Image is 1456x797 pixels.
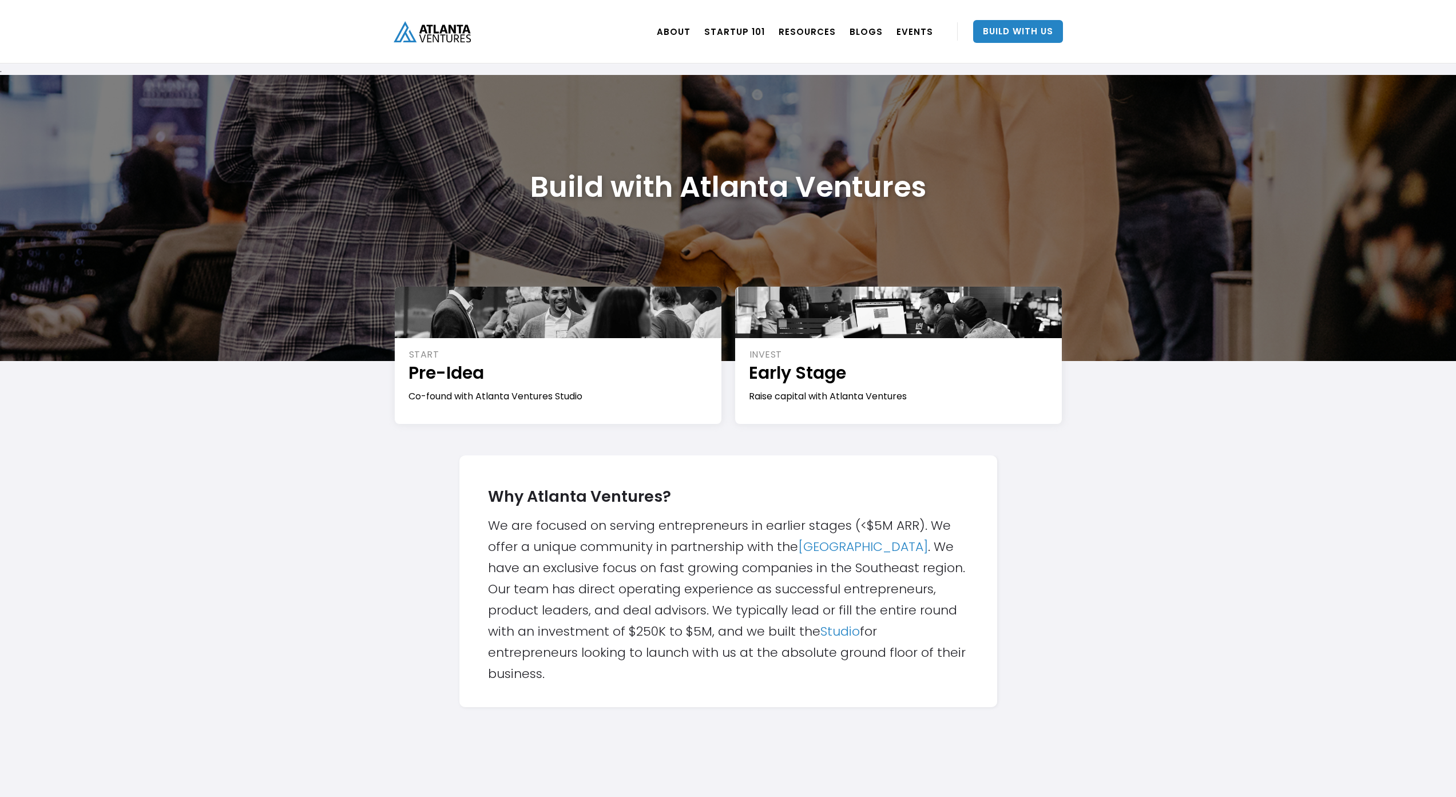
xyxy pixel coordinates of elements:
a: RESOURCES [779,15,836,47]
h1: Early Stage [749,361,1049,384]
h1: Pre-Idea [408,361,709,384]
a: EVENTS [896,15,933,47]
h1: Build with Atlanta Ventures [530,169,926,204]
a: ABOUT [657,15,691,47]
div: Raise capital with Atlanta Ventures [749,390,1049,403]
a: Studio [820,622,860,640]
div: INVEST [749,348,1049,361]
div: Co-found with Atlanta Ventures Studio [408,390,709,403]
a: STARTPre-IdeaCo-found with Atlanta Ventures Studio [395,287,721,424]
a: [GEOGRAPHIC_DATA] [798,538,928,556]
div: We are focused on serving entrepreneurs in earlier stages (<$5M ARR). We offer a unique community... [488,478,969,684]
div: START [409,348,709,361]
strong: Why Atlanta Ventures? [488,486,671,507]
a: Startup 101 [704,15,765,47]
a: Build With Us [973,20,1063,43]
a: BLOGS [850,15,883,47]
a: INVESTEarly StageRaise capital with Atlanta Ventures [735,287,1062,424]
